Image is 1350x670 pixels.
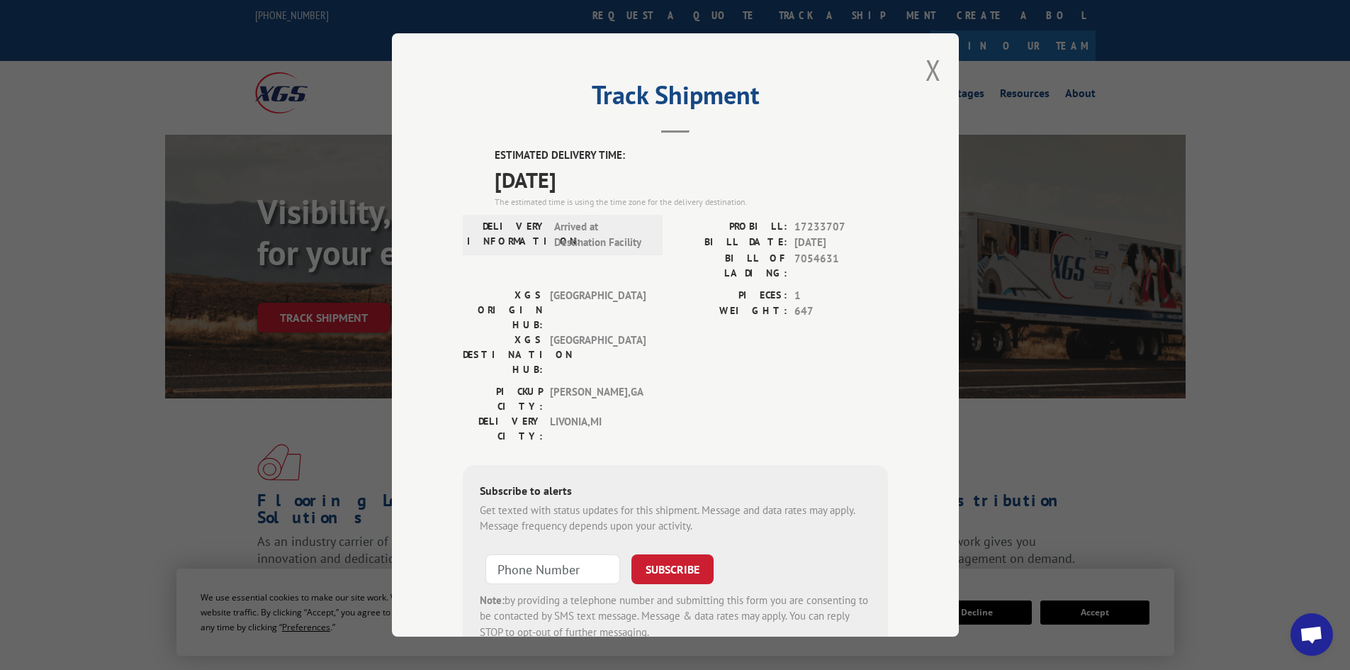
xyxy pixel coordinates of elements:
[480,482,871,503] div: Subscribe to alerts
[926,51,941,89] button: Close modal
[675,219,787,235] label: PROBILL:
[550,288,646,333] span: [GEOGRAPHIC_DATA]
[550,384,646,414] span: [PERSON_NAME] , GA
[463,85,888,112] h2: Track Shipment
[794,303,888,320] span: 647
[495,164,888,196] span: [DATE]
[463,384,543,414] label: PICKUP CITY:
[550,414,646,444] span: LIVONIA , MI
[794,251,888,281] span: 7054631
[480,593,871,641] div: by providing a telephone number and submitting this form you are consenting to be contacted by SM...
[675,235,787,251] label: BILL DATE:
[794,288,888,304] span: 1
[463,414,543,444] label: DELIVERY CITY:
[1290,613,1333,656] div: Open chat
[794,235,888,251] span: [DATE]
[485,554,620,584] input: Phone Number
[495,196,888,208] div: The estimated time is using the time zone for the delivery destination.
[480,593,505,607] strong: Note:
[554,219,650,251] span: Arrived at Destination Facility
[794,219,888,235] span: 17233707
[495,147,888,164] label: ESTIMATED DELIVERY TIME:
[631,554,714,584] button: SUBSCRIBE
[463,333,543,377] label: XGS DESTINATION HUB:
[675,288,787,304] label: PIECES:
[550,333,646,377] span: [GEOGRAPHIC_DATA]
[675,251,787,281] label: BILL OF LADING:
[480,503,871,535] div: Get texted with status updates for this shipment. Message and data rates may apply. Message frequ...
[467,219,547,251] label: DELIVERY INFORMATION:
[675,303,787,320] label: WEIGHT:
[463,288,543,333] label: XGS ORIGIN HUB:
